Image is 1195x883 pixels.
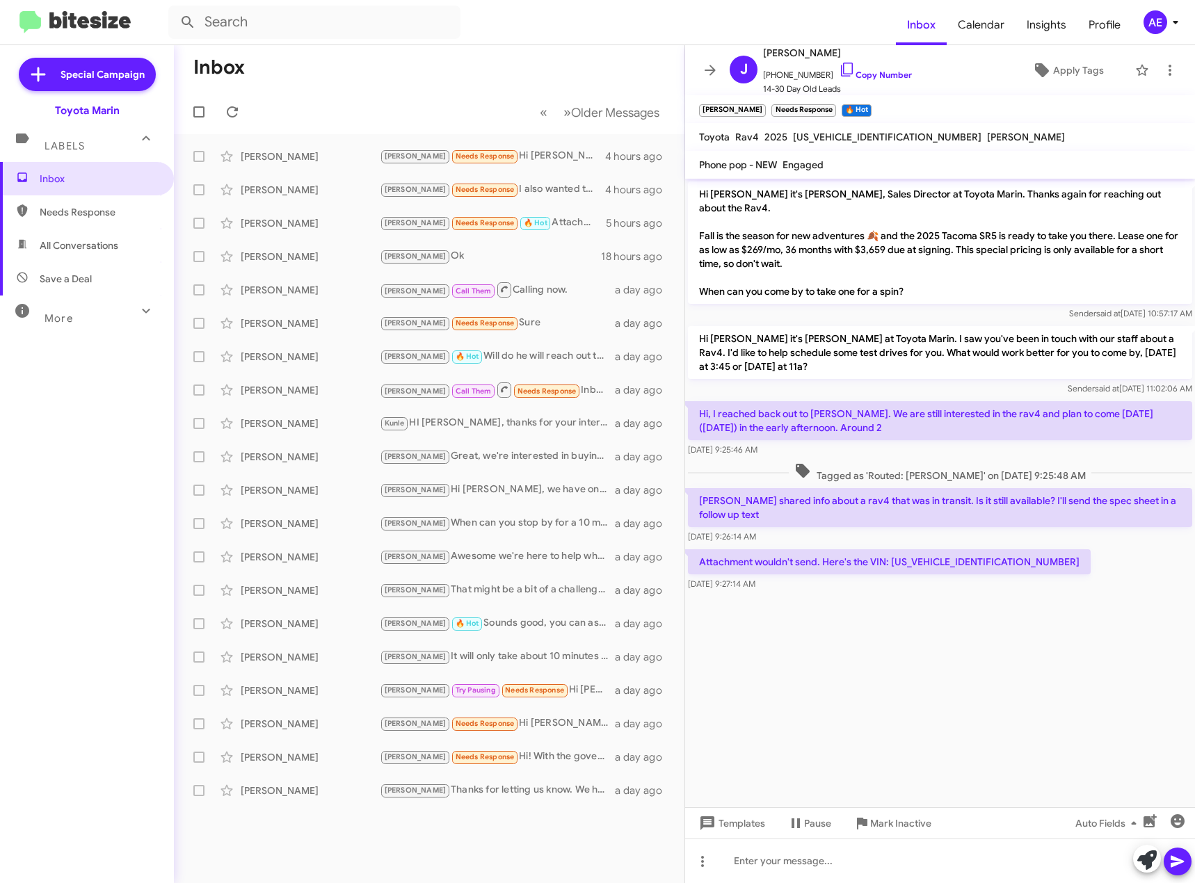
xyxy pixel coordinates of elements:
div: That might be a bit of a challenge. Would you still be open to selling if the offer is right? [380,582,615,598]
p: Hi, I reached back out to [PERSON_NAME]. We are still interested in the rav4 and plan to come [DA... [688,401,1192,440]
span: Auto Fields [1075,811,1142,836]
button: Previous [531,98,556,127]
div: [PERSON_NAME] [241,750,380,764]
div: [PERSON_NAME] [241,784,380,797]
span: 14-30 Day Old Leads [763,82,912,96]
span: Templates [696,811,765,836]
span: Needs Response [456,152,515,161]
p: [PERSON_NAME] shared info about a rav4 that was in transit. Is it still available? I'll send the ... [688,488,1192,527]
span: Apply Tags [1053,58,1104,83]
div: [PERSON_NAME] [241,383,380,397]
div: Sounds good, you can ask for [PERSON_NAME] who will appraise your Sienna. I will have him reach o... [380,615,615,631]
div: [PERSON_NAME] [241,216,380,230]
a: Calendar [947,5,1016,45]
div: a day ago [615,550,673,564]
div: Ok [380,248,601,264]
div: Great, we're interested in buying your Prius. When can you bring it this week for a quick, no-obl... [380,448,615,464]
h1: Inbox [193,56,245,79]
div: Hi [PERSON_NAME], I haven't gotten back to you guys because I'm actually pretty broke at the mome... [380,715,615,731]
span: Phone pop - NEW [699,159,777,171]
span: [US_VEHICLE_IDENTIFICATION_NUMBER] [793,131,981,143]
button: AE [1132,10,1180,34]
span: [PERSON_NAME] [385,318,447,327]
span: 🔥 Hot [456,352,479,361]
div: [PERSON_NAME] [241,483,380,497]
span: Rav4 [735,131,759,143]
span: Needs Response [456,318,515,327]
div: a day ago [615,583,673,597]
span: Mark Inactive [870,811,931,836]
div: [PERSON_NAME] [241,717,380,731]
div: [PERSON_NAME] [241,416,380,430]
div: Awesome we're here to help whenever you need [380,549,615,565]
span: Pause [804,811,831,836]
span: Needs Response [518,387,577,396]
span: Kunle [385,419,405,428]
span: All Conversations [40,238,118,252]
span: [PERSON_NAME] [987,131,1065,143]
span: Try Pausing [456,686,496,695]
span: [PERSON_NAME] [385,686,447,695]
div: a day ago [615,650,673,664]
span: [PHONE_NUMBER] [763,61,912,82]
div: a day ago [615,483,673,497]
span: [PERSON_NAME] [763,44,912,61]
span: Sender [DATE] 10:57:17 AM [1069,308,1192,318]
span: Engaged [783,159,824,171]
span: [PERSON_NAME] [385,387,447,396]
span: [PERSON_NAME] [385,452,447,461]
div: Attachment wouldn't send. Here's the VIN: [US_VEHICLE_IDENTIFICATION_NUMBER] [380,215,606,231]
div: a day ago [615,750,673,764]
span: More [45,312,73,325]
span: Profile [1077,5,1132,45]
span: Call Them [456,286,492,295]
span: Sender [DATE] 11:02:06 AM [1068,383,1192,394]
div: AE [1144,10,1167,34]
div: Calling now. [380,281,615,298]
div: [PERSON_NAME] [241,683,380,697]
div: a day ago [615,283,673,297]
div: a day ago [615,416,673,430]
div: [PERSON_NAME] [241,583,380,597]
div: a day ago [615,350,673,364]
div: [PERSON_NAME] [241,250,380,264]
span: Tagged as 'Routed: [PERSON_NAME]' on [DATE] 9:25:48 AM [789,462,1091,483]
span: [DATE] 9:26:14 AM [688,531,756,542]
div: 4 hours ago [605,183,673,197]
div: a day ago [615,784,673,797]
span: Needs Response [456,752,515,761]
span: [PERSON_NAME] [385,786,447,795]
span: Toyota [699,131,730,143]
div: Toyota Marin [55,104,120,118]
div: a day ago [615,383,673,397]
span: [PERSON_NAME] [385,652,447,661]
button: Next [555,98,668,127]
span: [PERSON_NAME] [385,619,447,628]
div: [PERSON_NAME] [241,316,380,330]
span: Needs Response [456,218,515,227]
a: Insights [1016,5,1077,45]
div: [PERSON_NAME] [241,550,380,564]
span: Needs Response [505,686,564,695]
span: [PERSON_NAME] [385,485,447,494]
div: [PERSON_NAME] [241,283,380,297]
div: a day ago [615,717,673,731]
div: It will only take about 10 minutes to appraise so won't take up much of your time. [380,649,615,665]
small: [PERSON_NAME] [699,104,766,117]
span: [PERSON_NAME] [385,185,447,194]
div: a day ago [615,617,673,631]
span: Labels [45,140,85,152]
span: Inbox [40,172,158,186]
span: [PERSON_NAME] [385,752,447,761]
span: Needs Response [456,719,515,728]
span: » [563,104,571,121]
button: Templates [685,811,776,836]
div: 18 hours ago [601,250,673,264]
div: [PERSON_NAME] [241,149,380,163]
div: a day ago [615,683,673,697]
span: « [540,104,547,121]
div: When can you stop by for a 10 minute appraisal? [380,515,615,531]
div: [PERSON_NAME] [241,183,380,197]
